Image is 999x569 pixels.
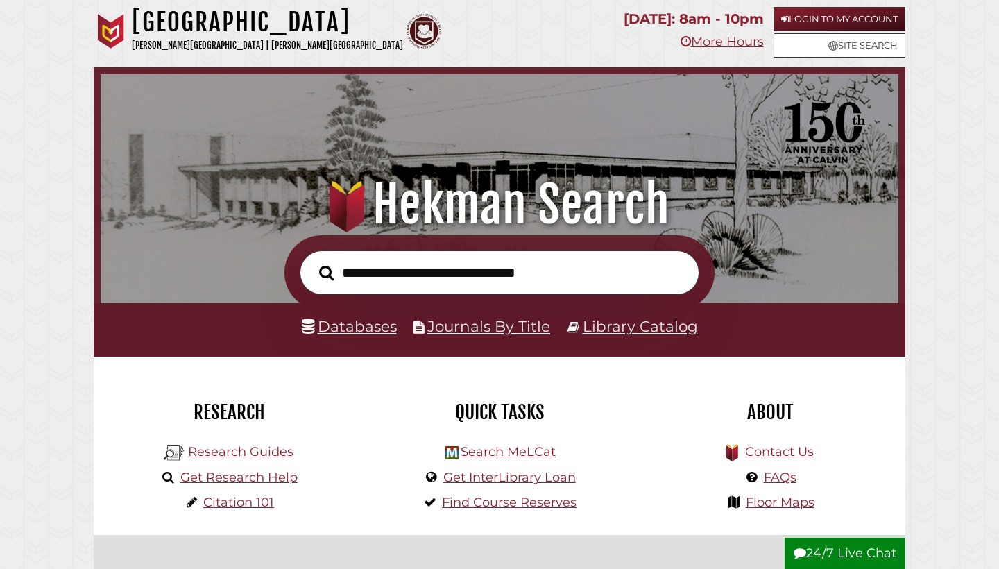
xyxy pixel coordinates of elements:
[445,446,459,459] img: Hekman Library Logo
[442,495,577,510] a: Find Course Reserves
[164,443,185,464] img: Hekman Library Logo
[746,495,814,510] a: Floor Maps
[461,444,556,459] a: Search MeLCat
[774,7,905,31] a: Login to My Account
[319,264,334,280] i: Search
[203,495,274,510] a: Citation 101
[443,470,576,485] a: Get InterLibrary Loan
[302,317,397,335] a: Databases
[427,317,550,335] a: Journals By Title
[116,174,884,235] h1: Hekman Search
[583,317,698,335] a: Library Catalog
[188,444,293,459] a: Research Guides
[132,37,403,53] p: [PERSON_NAME][GEOGRAPHIC_DATA] | [PERSON_NAME][GEOGRAPHIC_DATA]
[407,14,441,49] img: Calvin Theological Seminary
[774,33,905,58] a: Site Search
[180,470,298,485] a: Get Research Help
[645,400,895,424] h2: About
[764,470,796,485] a: FAQs
[94,14,128,49] img: Calvin University
[312,262,341,284] button: Search
[681,34,764,49] a: More Hours
[104,400,354,424] h2: Research
[375,400,624,424] h2: Quick Tasks
[745,444,814,459] a: Contact Us
[624,7,764,31] p: [DATE]: 8am - 10pm
[132,7,403,37] h1: [GEOGRAPHIC_DATA]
